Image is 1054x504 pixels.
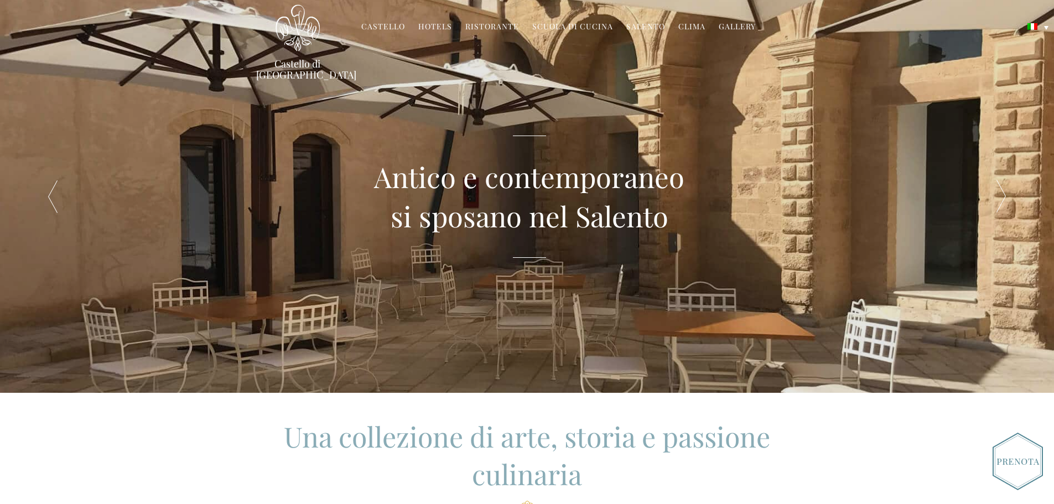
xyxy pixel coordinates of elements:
a: Castello di [GEOGRAPHIC_DATA] [256,58,339,80]
a: Clima [678,21,705,34]
span: Una collezione di arte, storia e passione culinaria [284,418,770,492]
a: Scuola di Cucina [532,21,613,34]
img: Castello di Ugento [276,4,320,51]
img: Italiano [1027,23,1037,30]
a: Salento [626,21,665,34]
a: Gallery [719,21,756,34]
h2: Antico e contemporaneo si sposano nel Salento [374,157,684,236]
a: Hotels [418,21,452,34]
img: Book_Button_Italian.png [993,433,1043,490]
a: Ristorante [465,21,519,34]
a: Castello [361,21,405,34]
